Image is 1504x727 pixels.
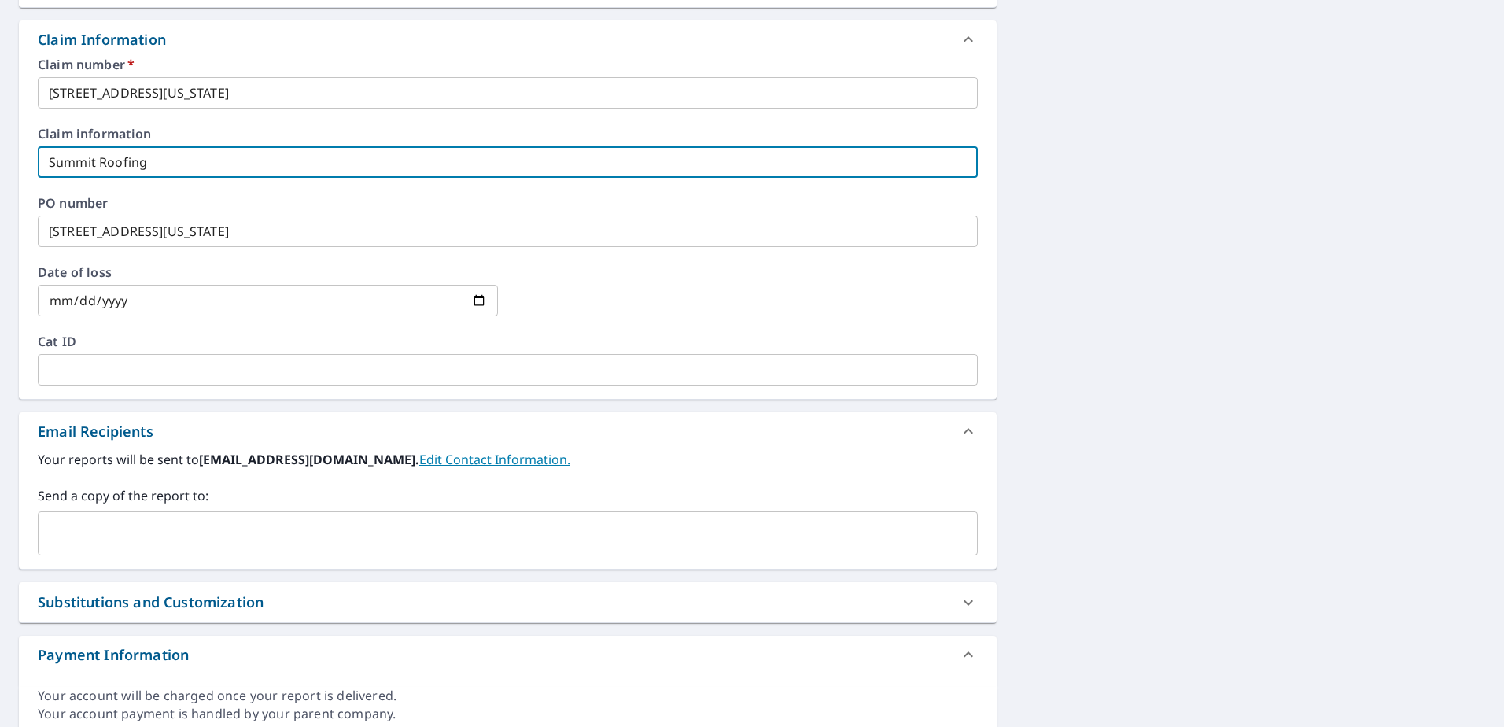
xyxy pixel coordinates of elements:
[38,421,153,442] div: Email Recipients
[38,127,978,140] label: Claim information
[38,705,978,723] div: Your account payment is handled by your parent company.
[38,335,978,348] label: Cat ID
[19,582,997,622] div: Substitutions and Customization
[38,450,978,469] label: Your reports will be sent to
[38,29,166,50] div: Claim Information
[38,58,978,71] label: Claim number
[19,412,997,450] div: Email Recipients
[419,451,570,468] a: EditContactInfo
[199,451,419,468] b: [EMAIL_ADDRESS][DOMAIN_NAME].
[19,20,997,58] div: Claim Information
[38,644,189,666] div: Payment Information
[38,266,498,279] label: Date of loss
[19,636,997,673] div: Payment Information
[38,687,978,705] div: Your account will be charged once your report is delivered.
[38,197,978,209] label: PO number
[38,486,978,505] label: Send a copy of the report to:
[38,592,264,613] div: Substitutions and Customization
